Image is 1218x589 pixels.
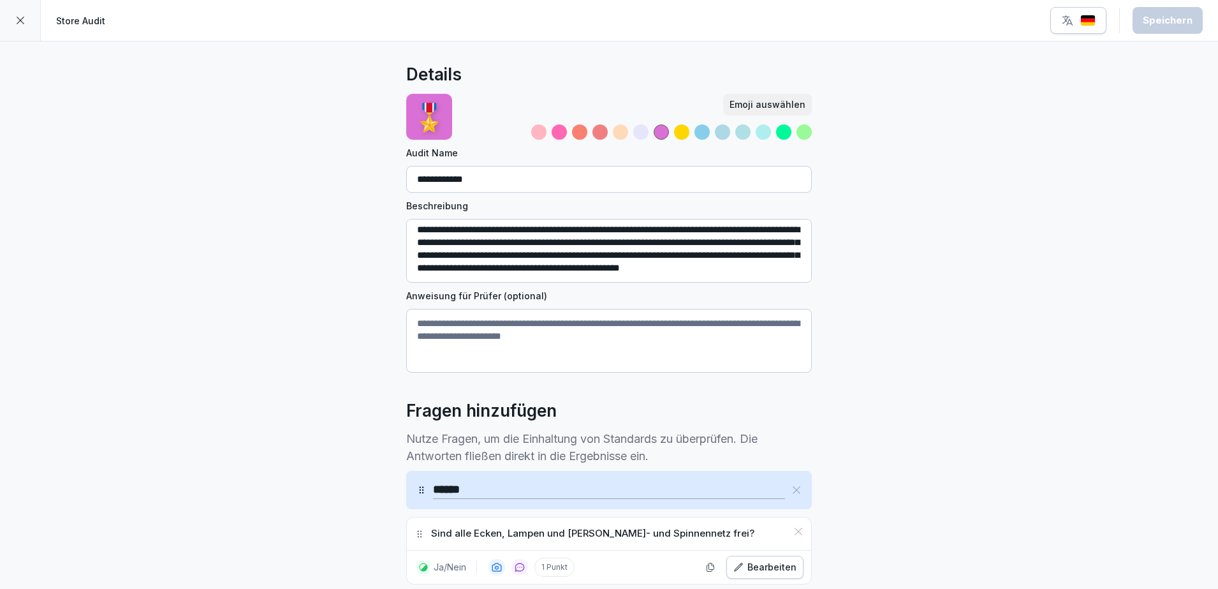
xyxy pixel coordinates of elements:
label: Beschreibung [406,199,812,212]
button: Emoji auswählen [723,94,812,116]
h2: Fragen hinzufügen [406,398,557,424]
p: Nutze Fragen, um die Einhaltung von Standards zu überprüfen. Die Antworten fließen direkt in die ... [406,430,812,465]
div: Speichern [1143,13,1192,27]
p: 🎖️ [413,97,446,137]
label: Audit Name [406,146,812,160]
img: de.svg [1080,15,1096,27]
p: 1 Punkt [534,558,575,577]
h2: Details [406,62,462,87]
div: Bearbeiten [733,560,796,574]
button: Speichern [1133,7,1203,34]
p: Store Audit [56,14,105,27]
div: Emoji auswählen [730,98,805,112]
p: Ja/Nein [434,560,466,574]
p: Sind alle Ecken, Lampen und [PERSON_NAME]- und Spinnennetz frei? [431,526,754,541]
button: Bearbeiten [726,556,803,579]
label: Anweisung für Prüfer (optional) [406,289,812,302]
